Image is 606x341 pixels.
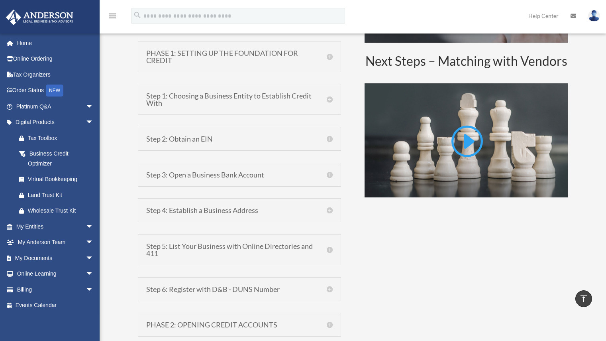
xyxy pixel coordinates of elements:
a: Billingarrow_drop_down [6,282,106,298]
a: Events Calendar [6,298,106,313]
a: Home [6,35,106,51]
a: Business Credit Optimizer [11,146,102,171]
i: search [133,11,142,20]
a: My Documentsarrow_drop_down [6,250,106,266]
div: NEW [46,85,63,97]
a: Online Ordering [6,51,106,67]
a: vertical_align_top [575,290,592,307]
div: Business Credit Optimizer [28,149,92,168]
div: Tax Toolbox [28,133,96,143]
a: Wholesale Trust Kit [11,203,106,219]
h5: Step 5: List Your Business with Online Directories and 411 [146,242,333,257]
a: Order StatusNEW [6,83,106,99]
h5: PHASE 2: OPENING CREDIT ACCOUNTS [146,321,333,328]
div: Virtual Bookkeeping [28,174,96,184]
img: Anderson Advisors Platinum Portal [4,10,76,25]
h5: PHASE 1: SETTING UP THE FOUNDATION FOR CREDIT [146,49,333,64]
h5: Step 6: Register with D&B - DUNS Number [146,286,333,293]
span: arrow_drop_down [86,235,102,251]
i: vertical_align_top [579,294,588,303]
h5: Step 2: Obtain an EIN [146,135,333,142]
span: arrow_drop_down [86,250,102,266]
a: My Anderson Teamarrow_drop_down [6,235,106,250]
a: menu [108,14,117,21]
span: arrow_drop_down [86,219,102,235]
h5: Step 3: Open a Business Bank Account [146,171,333,178]
a: Tax Organizers [6,67,106,83]
span: arrow_drop_down [86,266,102,282]
div: Wholesale Trust Kit [28,206,96,216]
img: User Pic [588,10,600,22]
span: arrow_drop_down [86,99,102,115]
span: Next Steps – Matching with Vendors [365,53,567,69]
h5: Step 4: Establish a Business Address [146,207,333,214]
i: menu [108,11,117,21]
a: Land Trust Kit [11,187,106,203]
a: Digital Productsarrow_drop_down [6,114,106,130]
div: Land Trust Kit [28,190,96,200]
a: My Entitiesarrow_drop_down [6,219,106,235]
span: arrow_drop_down [86,114,102,131]
a: Platinum Q&Aarrow_drop_down [6,99,106,114]
a: Online Learningarrow_drop_down [6,266,106,282]
a: Virtual Bookkeeping [11,171,106,187]
span: arrow_drop_down [86,282,102,298]
a: Tax Toolbox [11,130,106,146]
h5: Step 1: Choosing a Business Entity to Establish Credit With [146,92,333,106]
